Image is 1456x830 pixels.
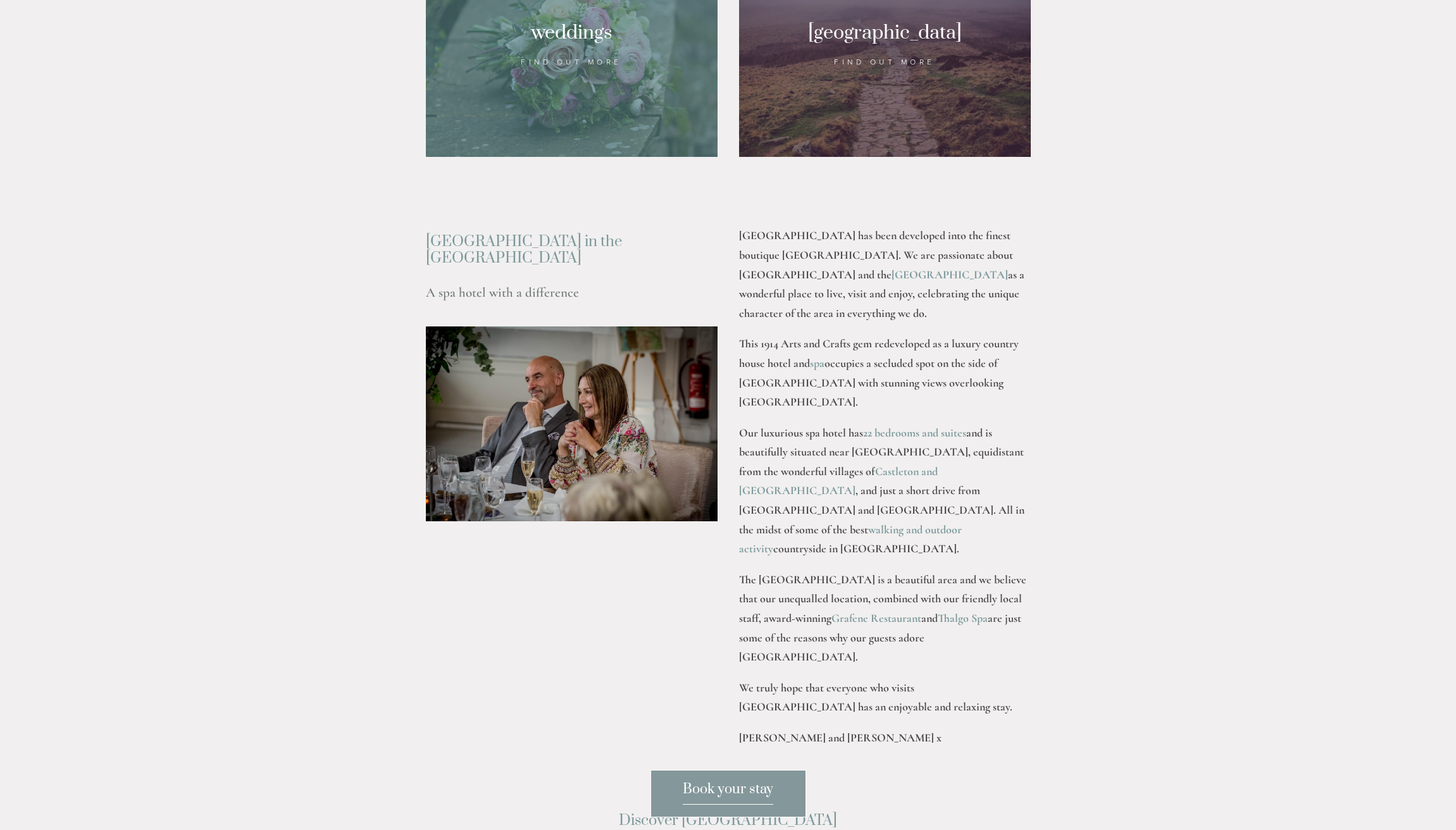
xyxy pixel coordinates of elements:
[683,781,773,805] span: Book your stay
[739,678,1031,717] p: We truly hope that everyone who visits [GEOGRAPHIC_DATA] has an enjoyable and relaxing stay.
[426,233,718,267] h2: [GEOGRAPHIC_DATA] in the [GEOGRAPHIC_DATA]
[938,611,988,625] a: Thalgo Spa
[426,812,1031,829] h2: Discover [GEOGRAPHIC_DATA]
[739,226,1031,323] p: [GEOGRAPHIC_DATA] has been developed into the finest boutique [GEOGRAPHIC_DATA]. We are passionat...
[739,334,1031,411] p: This 1914 Arts and Crafts gem redeveloped as a luxury country house hotel and occupies a secluded...
[426,326,718,521] img: Couple during a Dinner at Losehill Restaurant
[810,356,824,370] a: spa
[426,280,718,306] h3: A spa hotel with a difference
[739,728,1031,748] p: [PERSON_NAME] and [PERSON_NAME] x
[831,611,921,625] a: Grafene Restaurant
[892,268,1008,282] a: [GEOGRAPHIC_DATA]
[739,423,1031,559] p: Our luxurious spa hotel has and is beautifully situated near [GEOGRAPHIC_DATA], equidistant from ...
[650,770,806,817] a: Book your stay
[863,426,966,440] a: 22 bedrooms and suites
[739,570,1031,667] p: The [GEOGRAPHIC_DATA] is a beautiful area and we believe that our unequalled location, combined w...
